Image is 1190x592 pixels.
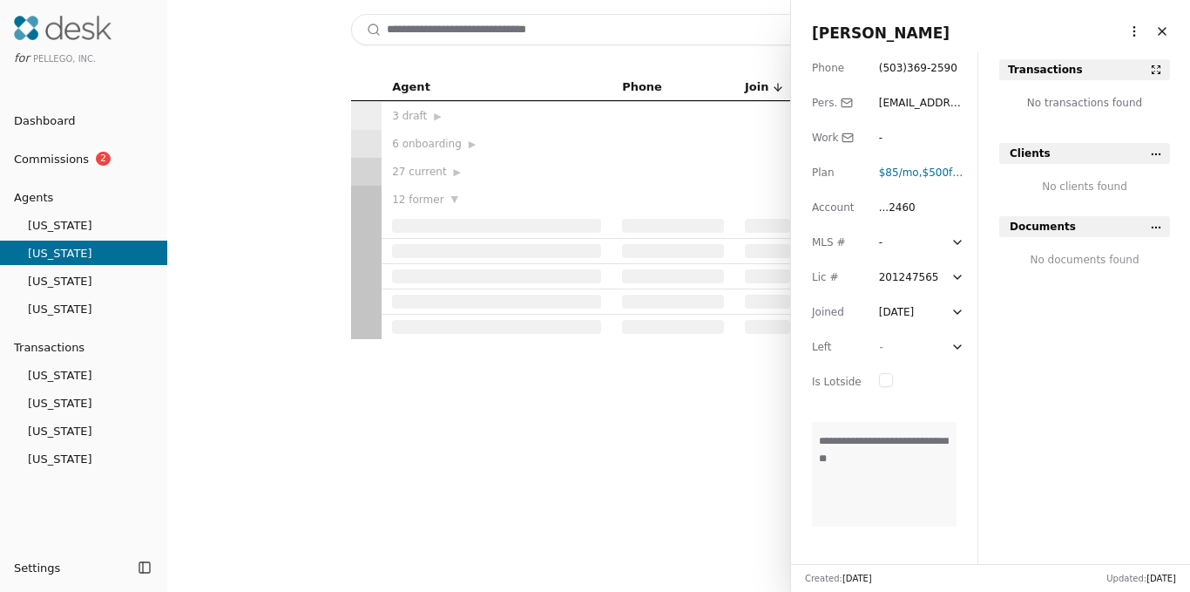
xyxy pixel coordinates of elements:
[7,554,132,582] button: Settings
[33,54,96,64] span: Pellego, Inc.
[392,163,601,180] div: 27 current
[879,97,963,144] span: [EMAIL_ADDRESS][DOMAIN_NAME]
[1010,218,1076,235] span: Documents
[812,59,862,77] div: Phone
[805,572,872,585] div: Created:
[879,167,923,179] span: ,
[812,373,862,391] div: Is Lotside
[812,303,862,321] div: Joined
[879,234,910,251] div: -
[622,78,662,97] span: Phone
[812,338,862,356] div: Left
[879,199,916,216] div: ...2460
[14,16,112,40] img: Desk
[392,78,430,97] span: Agent
[812,269,862,286] div: Lic #
[999,251,1170,269] div: No documents found
[812,164,862,181] div: Plan
[879,341,882,353] span: -
[745,78,768,97] span: Join
[842,574,872,583] span: [DATE]
[879,303,915,321] div: [DATE]
[812,199,862,216] div: Account
[879,269,939,286] div: 201247565
[812,94,862,112] div: Pers.
[923,167,966,179] span: $500 fee
[812,129,862,146] div: Work
[14,559,60,577] span: Settings
[392,191,443,208] span: 12 former
[392,135,601,153] div: 6 onboarding
[1146,574,1176,583] span: [DATE]
[1010,145,1051,162] span: Clients
[434,109,441,125] span: ▶
[1106,572,1176,585] div: Updated:
[1008,61,1083,78] div: Transactions
[999,178,1170,195] div: No clients found
[451,192,458,208] span: ▼
[14,51,30,65] span: for
[879,62,957,74] span: ( 503 ) 369 - 2590
[96,152,111,166] span: 2
[392,107,601,125] div: 3 draft
[812,24,950,42] span: [PERSON_NAME]
[879,167,919,179] span: $85 /mo
[469,137,476,153] span: ▶
[812,234,862,251] div: MLS #
[999,94,1170,122] div: No transactions found
[454,165,461,180] span: ▶
[879,129,910,146] div: -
